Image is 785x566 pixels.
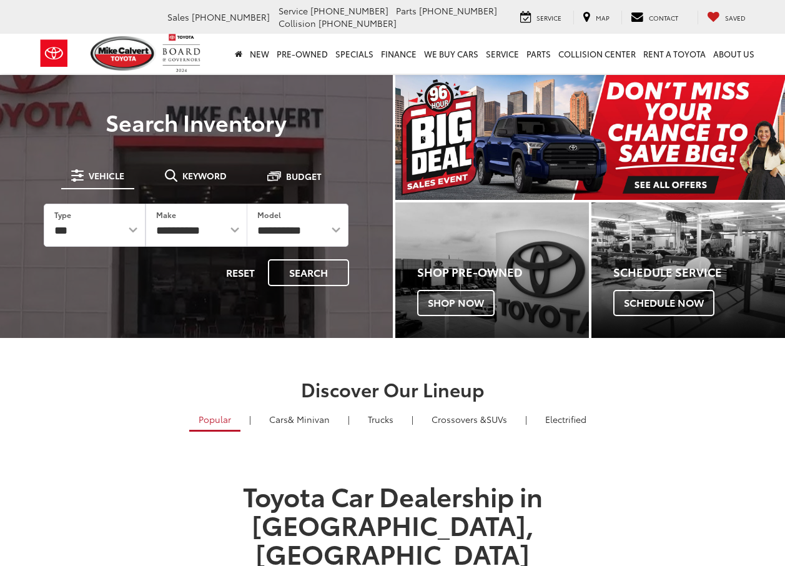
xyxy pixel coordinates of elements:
li: | [345,413,353,425]
a: Finance [377,34,420,74]
a: Map [573,11,619,24]
span: Vehicle [89,171,124,180]
a: Schedule Service Schedule Now [591,202,785,338]
span: & Minivan [288,413,330,425]
a: My Saved Vehicles [698,11,755,24]
a: Trucks [358,409,403,430]
span: Saved [725,13,746,22]
span: Keyword [182,171,227,180]
button: Reset [215,259,265,286]
label: Model [257,209,281,220]
a: WE BUY CARS [420,34,482,74]
a: Cars [260,409,339,430]
label: Type [54,209,71,220]
a: Home [231,34,246,74]
button: Search [268,259,349,286]
img: Mike Calvert Toyota [91,36,157,71]
span: Sales [167,11,189,23]
li: | [246,413,254,425]
h4: Schedule Service [613,266,785,279]
a: SUVs [422,409,516,430]
label: Make [156,209,176,220]
a: Collision Center [555,34,639,74]
span: Parts [396,4,417,17]
div: Toyota [591,202,785,338]
span: Service [279,4,308,17]
h4: Shop Pre-Owned [417,266,589,279]
span: [PHONE_NUMBER] [192,11,270,23]
a: Shop Pre-Owned Shop Now [395,202,589,338]
button: Click to view previous picture. [395,100,454,175]
a: Specials [332,34,377,74]
a: Popular [189,409,240,432]
h3: Search Inventory [26,109,367,134]
a: Parts [523,34,555,74]
span: Shop Now [417,290,495,316]
div: Toyota [395,202,589,338]
span: Schedule Now [613,290,714,316]
a: Contact [621,11,688,24]
span: Contact [649,13,678,22]
a: New [246,34,273,74]
button: Click to view next picture. [726,100,785,175]
h2: Discover Our Lineup [37,379,749,399]
li: | [408,413,417,425]
span: Service [536,13,561,22]
span: [PHONE_NUMBER] [318,17,397,29]
li: | [522,413,530,425]
a: Electrified [536,409,596,430]
a: Rent a Toyota [639,34,709,74]
a: Service [482,34,523,74]
a: About Us [709,34,758,74]
img: Toyota [31,33,77,74]
a: Pre-Owned [273,34,332,74]
span: Crossovers & [432,413,486,425]
span: [PHONE_NUMBER] [310,4,388,17]
span: Collision [279,17,316,29]
span: [PHONE_NUMBER] [419,4,497,17]
a: Service [511,11,571,24]
span: Budget [286,172,322,181]
span: Map [596,13,610,22]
